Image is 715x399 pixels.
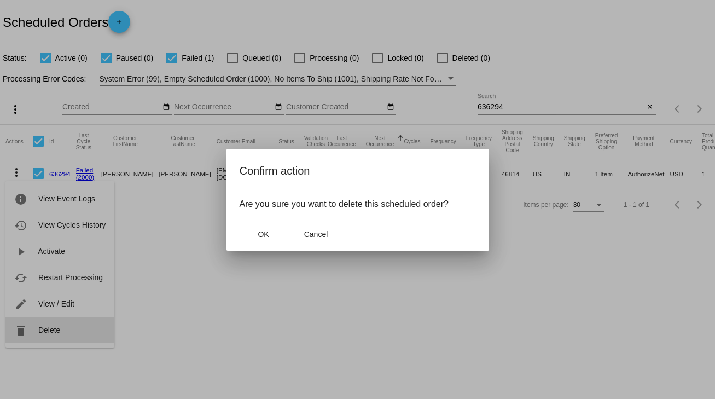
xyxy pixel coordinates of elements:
[258,230,269,239] span: OK
[304,230,328,239] span: Cancel
[292,224,340,244] button: Close dialog
[240,224,288,244] button: Close dialog
[240,162,476,180] h2: Confirm action
[240,199,476,209] p: Are you sure you want to delete this scheduled order?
